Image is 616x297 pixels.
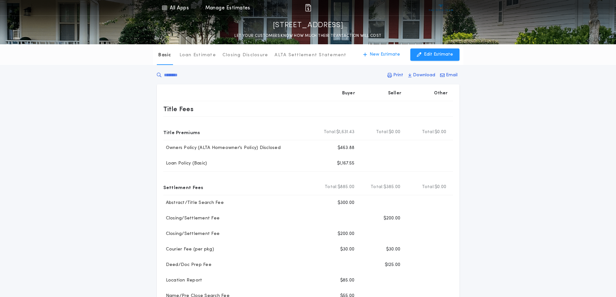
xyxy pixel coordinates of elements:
[384,215,401,222] p: $200.00
[179,52,216,58] p: Loan Estimate
[435,184,446,190] span: $0.00
[163,262,211,268] p: Deed/Doc Prep Fee
[273,20,343,31] p: [STREET_ADDRESS]
[234,33,381,39] p: LET YOUR CUSTOMERS KNOW HOW MUCH THEIR TRANSACTION WILL COST
[163,145,281,151] p: Owners Policy (ALTA Homeowner's Policy) Disclosed
[163,127,200,137] p: Title Premiums
[275,52,346,58] p: ALTA Settlement Statement
[163,231,220,237] p: Closing/Settlement Fee
[384,184,401,190] span: $385.00
[338,145,355,151] p: $463.88
[304,4,312,12] img: img
[163,160,207,167] p: Loan Policy (Basic)
[424,51,453,58] p: Edit Estimate
[163,104,194,114] p: Title Fees
[340,246,355,253] p: $30.00
[413,72,435,79] p: Download
[325,184,338,190] b: Total:
[389,129,400,135] span: $0.00
[406,69,437,81] button: Download
[386,246,401,253] p: $30.00
[388,90,402,97] p: Seller
[337,160,354,167] p: $1,167.55
[340,277,355,284] p: $85.00
[370,51,400,58] p: New Estimate
[324,129,337,135] b: Total:
[338,184,355,190] span: $885.00
[222,52,268,58] p: Closing Disclosure
[342,90,355,97] p: Buyer
[338,231,355,237] p: $200.00
[446,72,458,79] p: Email
[438,69,459,81] button: Email
[163,215,220,222] p: Closing/Settlement Fee
[163,277,202,284] p: Location Report
[410,48,459,61] button: Edit Estimate
[434,90,448,97] p: Other
[385,69,405,81] button: Print
[357,48,406,61] button: New Estimate
[376,129,389,135] b: Total:
[338,200,355,206] p: $300.00
[163,182,203,192] p: Settlement Fees
[371,184,384,190] b: Total:
[336,129,354,135] span: $1,631.43
[393,72,403,79] p: Print
[422,184,435,190] b: Total:
[163,200,224,206] p: Abstract/Title Search Fee
[435,129,446,135] span: $0.00
[385,262,401,268] p: $125.00
[163,246,214,253] p: Courier Fee (per pkg)
[422,129,435,135] b: Total:
[158,52,171,58] p: Basic
[429,5,453,11] img: vs-icon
